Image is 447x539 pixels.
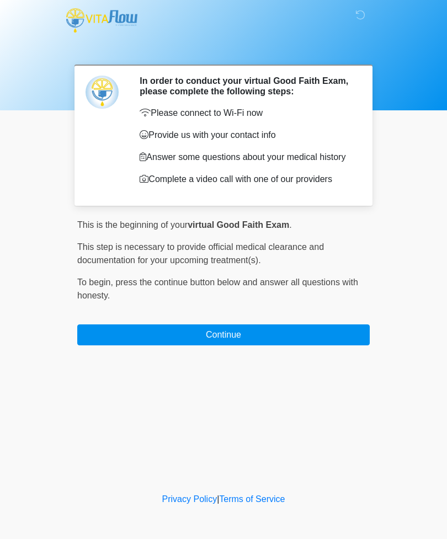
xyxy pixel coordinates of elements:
a: | [217,494,219,504]
button: Continue [77,324,370,345]
span: . [289,220,291,230]
span: press the continue button below and answer all questions with honesty. [77,277,358,300]
span: This step is necessary to provide official medical clearance and documentation for your upcoming ... [77,242,324,265]
h1: ‎ ‎ ‎ ‎ [69,40,378,60]
a: Privacy Policy [162,494,217,504]
p: Complete a video call with one of our providers [140,173,353,186]
span: To begin, [77,277,115,287]
img: Vitaflow IV Hydration and Health Logo [66,8,137,33]
strong: virtual Good Faith Exam [188,220,289,230]
img: Agent Avatar [86,76,119,109]
p: Provide us with your contact info [140,129,353,142]
h2: In order to conduct your virtual Good Faith Exam, please complete the following steps: [140,76,353,97]
p: Please connect to Wi-Fi now [140,106,353,120]
a: Terms of Service [219,494,285,504]
span: This is the beginning of your [77,220,188,230]
p: Answer some questions about your medical history [140,151,353,164]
